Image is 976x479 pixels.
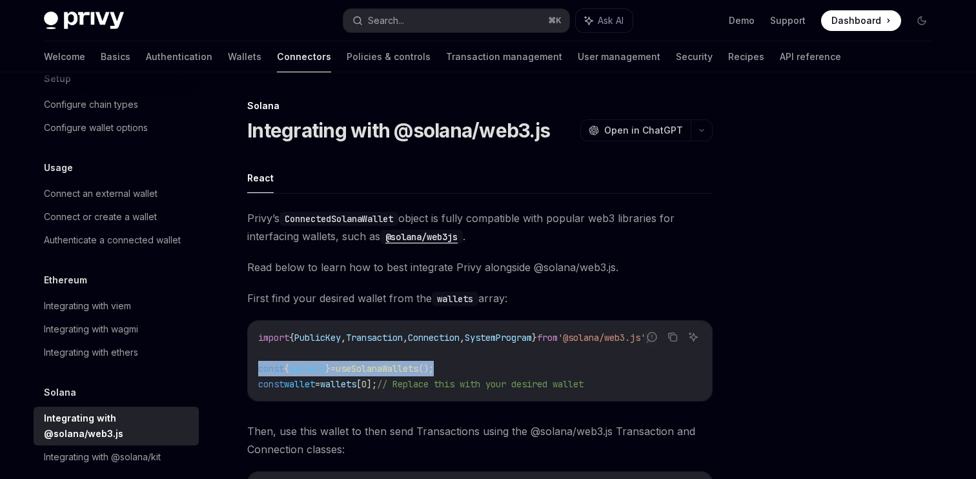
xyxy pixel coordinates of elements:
[247,119,550,142] h1: Integrating with @solana/web3.js
[320,378,356,390] span: wallets
[44,209,157,225] div: Connect or create a wallet
[101,41,130,72] a: Basics
[380,230,463,244] code: @solana/web3js
[578,41,660,72] a: User management
[44,160,73,176] h5: Usage
[580,119,691,141] button: Open in ChatGPT
[380,230,463,243] a: @solana/web3js
[247,209,713,245] span: Privy’s object is fully compatible with popular web3 libraries for interfacing wallets, such as .
[336,363,418,374] span: useSolanaWallets
[44,41,85,72] a: Welcome
[341,332,346,343] span: ,
[258,363,284,374] span: const
[44,232,181,248] div: Authenticate a connected wallet
[34,294,199,318] a: Integrating with viem
[343,9,569,32] button: Search...⌘K
[604,124,683,137] span: Open in ChatGPT
[34,318,199,341] a: Integrating with wagmi
[247,422,713,458] span: Then, use this wallet to then send Transactions using the @solana/web3.js Transaction and Connect...
[315,378,320,390] span: =
[34,93,199,116] a: Configure chain types
[403,332,408,343] span: ,
[330,363,336,374] span: =
[465,332,532,343] span: SystemProgram
[34,229,199,252] a: Authenticate a connected wallet
[532,332,537,343] span: }
[277,41,331,72] a: Connectors
[44,12,124,30] img: dark logo
[664,329,681,345] button: Copy the contents from the code block
[685,329,702,345] button: Ask AI
[598,14,624,27] span: Ask AI
[460,332,465,343] span: ,
[346,332,403,343] span: Transaction
[576,9,633,32] button: Ask AI
[821,10,901,31] a: Dashboard
[284,378,315,390] span: wallet
[548,15,562,26] span: ⌘ K
[44,385,76,400] h5: Solana
[325,363,330,374] span: }
[446,41,562,72] a: Transaction management
[284,363,289,374] span: {
[770,14,806,27] a: Support
[247,258,713,276] span: Read below to learn how to best integrate Privy alongside @solana/web3.js.
[34,445,199,469] a: Integrating with @solana/kit
[294,332,341,343] span: PublicKey
[146,41,212,72] a: Authentication
[44,411,191,442] div: Integrating with @solana/web3.js
[780,41,841,72] a: API reference
[418,363,434,374] span: ();
[258,378,284,390] span: const
[537,332,558,343] span: from
[361,378,367,390] span: 0
[911,10,932,31] button: Toggle dark mode
[728,41,764,72] a: Recipes
[44,449,161,465] div: Integrating with @solana/kit
[247,163,274,193] button: React
[368,13,404,28] div: Search...
[676,41,713,72] a: Security
[729,14,755,27] a: Demo
[280,212,398,226] code: ConnectedSolanaWallet
[44,345,138,360] div: Integrating with ethers
[34,182,199,205] a: Connect an external wallet
[228,41,261,72] a: Wallets
[289,363,325,374] span: wallets
[408,332,460,343] span: Connection
[34,407,199,445] a: Integrating with @solana/web3.js
[44,272,87,288] h5: Ethereum
[289,332,294,343] span: {
[356,378,361,390] span: [
[432,292,478,306] code: wallets
[44,97,138,112] div: Configure chain types
[644,329,660,345] button: Report incorrect code
[558,332,646,343] span: '@solana/web3.js'
[44,321,138,337] div: Integrating with wagmi
[247,289,713,307] span: First find your desired wallet from the array:
[34,205,199,229] a: Connect or create a wallet
[34,341,199,364] a: Integrating with ethers
[831,14,881,27] span: Dashboard
[44,186,158,201] div: Connect an external wallet
[377,378,584,390] span: // Replace this with your desired wallet
[44,120,148,136] div: Configure wallet options
[34,116,199,139] a: Configure wallet options
[367,378,377,390] span: ];
[347,41,431,72] a: Policies & controls
[44,298,131,314] div: Integrating with viem
[247,99,713,112] div: Solana
[258,332,289,343] span: import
